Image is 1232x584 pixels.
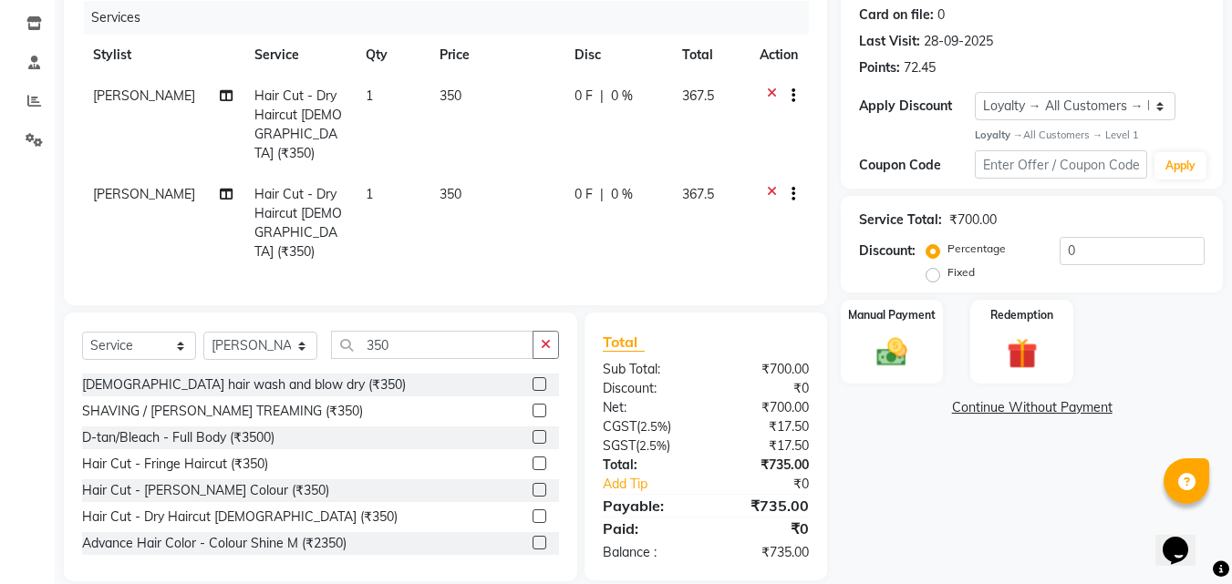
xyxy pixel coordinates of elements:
[589,495,706,517] div: Payable:
[947,241,1006,257] label: Percentage
[706,436,823,456] div: ₹17.50
[706,517,823,539] div: ₹0
[575,185,593,204] span: 0 F
[254,186,342,260] span: Hair Cut - Dry Haircut [DEMOGRAPHIC_DATA] (₹350)
[975,128,1205,143] div: All Customers → Level 1
[355,35,429,76] th: Qty
[859,210,942,230] div: Service Total:
[859,32,920,51] div: Last Visit:
[366,87,373,104] span: 1
[998,334,1047,372] img: _gift.svg
[924,32,993,51] div: 28-09-2025
[440,186,461,202] span: 350
[1155,511,1214,566] iframe: chat widget
[82,507,398,527] div: Hair Cut - Dry Haircut [DEMOGRAPHIC_DATA] (₹350)
[947,264,975,281] label: Fixed
[706,456,823,475] div: ₹735.00
[93,87,195,104] span: [PERSON_NAME]
[682,87,714,104] span: 367.5
[706,360,823,379] div: ₹700.00
[564,35,672,76] th: Disc
[904,58,936,77] div: 72.45
[706,495,823,517] div: ₹735.00
[949,210,997,230] div: ₹700.00
[937,5,945,25] div: 0
[639,438,667,453] span: 2.5%
[859,58,900,77] div: Points:
[600,87,604,106] span: |
[589,475,725,494] a: Add Tip
[706,417,823,436] div: ₹17.50
[611,87,633,106] span: 0 %
[429,35,564,76] th: Price
[440,87,461,104] span: 350
[82,35,243,76] th: Stylist
[706,543,823,562] div: ₹735.00
[706,379,823,398] div: ₹0
[611,185,633,204] span: 0 %
[589,517,706,539] div: Paid:
[82,481,329,500] div: Hair Cut - [PERSON_NAME] Colour (₹350)
[859,97,974,116] div: Apply Discount
[589,417,706,436] div: ( )
[726,475,823,494] div: ₹0
[844,398,1219,417] a: Continue Without Payment
[254,87,342,161] span: Hair Cut - Dry Haircut [DEMOGRAPHIC_DATA] (₹350)
[867,334,916,369] img: _cash.svg
[331,331,533,359] input: Search or Scan
[859,5,934,25] div: Card on file:
[93,186,195,202] span: [PERSON_NAME]
[243,35,355,76] th: Service
[366,186,373,202] span: 1
[1154,152,1206,179] button: Apply
[575,87,593,106] span: 0 F
[82,534,347,553] div: Advance Hair Color - Colour Shine M (₹2350)
[859,241,916,261] div: Discount:
[82,455,268,474] div: Hair Cut - Fringe Haircut (₹350)
[975,128,1023,141] strong: Loyalty →
[848,307,936,323] label: Manual Payment
[589,543,706,562] div: Balance :
[82,402,363,421] div: SHAVING / [PERSON_NAME] TREAMING (₹350)
[84,1,823,35] div: Services
[589,398,706,417] div: Net:
[603,418,637,435] span: CGST
[682,186,714,202] span: 367.5
[975,150,1147,179] input: Enter Offer / Coupon Code
[82,375,406,394] div: [DEMOGRAPHIC_DATA] hair wash and blow dry (₹350)
[589,436,706,456] div: ( )
[706,398,823,417] div: ₹700.00
[671,35,749,76] th: Total
[589,456,706,475] div: Total:
[589,379,706,398] div: Discount:
[589,360,706,379] div: Sub Total:
[749,35,809,76] th: Action
[82,428,274,447] div: D-tan/Bleach - Full Body (₹3500)
[603,333,645,352] span: Total
[990,307,1053,323] label: Redemption
[603,437,636,454] span: SGST
[600,185,604,204] span: |
[859,156,974,175] div: Coupon Code
[640,419,668,434] span: 2.5%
